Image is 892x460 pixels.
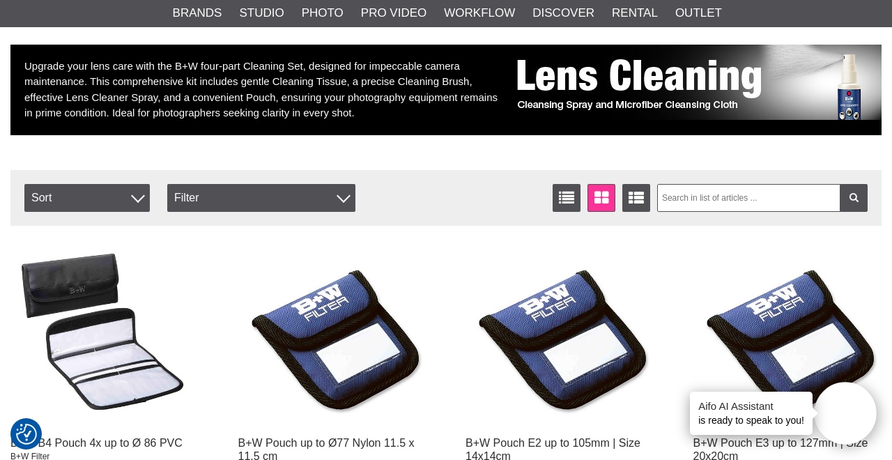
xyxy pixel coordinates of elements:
div: Upgrade your lens care with the B+W four-part Cleaning Set, designed for impeccable camera mainte... [10,45,882,135]
h4: Aifo AI Assistant [698,399,804,413]
img: B+W Pouch E3 up to 127mm | Size 20x20cm [693,240,882,428]
img: B+W Linsrengöring [505,45,882,120]
a: Window [587,184,615,212]
div: Filter [167,184,355,212]
a: B+W B4 Pouch 4x up to Ø 86 PVC [10,437,183,449]
a: Pro Video [361,4,426,22]
img: B+W Pouch E2 up to 105mm | Size 14x14cm [466,240,654,428]
a: Workflow [444,4,515,22]
a: Photo [302,4,344,22]
a: Extended list [622,184,650,212]
a: List [553,184,580,212]
img: B+W B4 Pouch 4x up to Ø 86 PVC [10,240,199,428]
span: Sort [24,184,150,212]
img: B+W Pouch up to Ø77 Nylon 11.5 x 11.5 cm [238,240,426,428]
a: Rental [612,4,658,22]
a: Discover [532,4,594,22]
button: Consent Preferences [16,422,37,447]
a: Brands [173,4,222,22]
a: Studio [239,4,284,22]
div: is ready to speak to you! [690,392,813,435]
a: Filter [840,184,868,212]
input: Search in list of articles ... [657,184,868,212]
a: Outlet [675,4,722,22]
img: Revisit consent button [16,424,37,445]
